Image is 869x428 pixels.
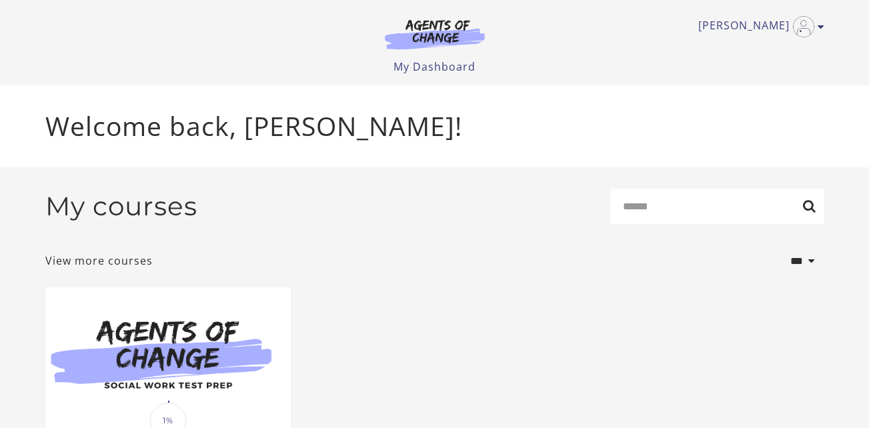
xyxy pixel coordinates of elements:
p: Welcome back, [PERSON_NAME]! [45,107,824,146]
img: Agents of Change Logo [371,19,499,49]
h2: My courses [45,191,197,222]
a: View more courses [45,253,153,269]
a: My Dashboard [393,59,476,74]
a: Toggle menu [698,16,818,37]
